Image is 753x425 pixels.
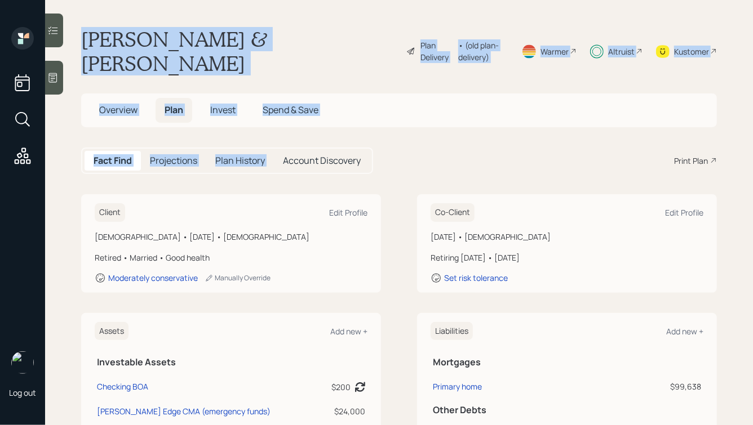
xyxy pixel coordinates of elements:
[165,104,183,116] span: Plan
[608,46,635,57] div: Altruist
[674,46,709,57] div: Kustomer
[81,27,397,75] h1: [PERSON_NAME] & [PERSON_NAME]
[108,272,198,283] div: Moderately conservative
[205,273,271,283] div: Manually Override
[263,104,318,116] span: Spend & Save
[95,252,367,263] div: Retired • Married • Good health
[433,405,701,415] h5: Other Debts
[97,381,148,392] div: Checking BOA
[431,203,475,222] h6: Co-Client
[620,381,701,392] div: $99,638
[95,322,129,341] h6: Assets
[95,231,367,243] div: [DEMOGRAPHIC_DATA] • [DATE] • [DEMOGRAPHIC_DATA]
[444,272,508,283] div: Set risk tolerance
[319,405,365,417] div: $24,000
[666,326,703,337] div: Add new +
[674,155,708,167] div: Print Plan
[283,155,361,166] h5: Account Discovery
[329,207,367,218] div: Edit Profile
[9,387,36,398] div: Log out
[541,46,569,57] div: Warmer
[99,104,138,116] span: Overview
[330,326,367,337] div: Add new +
[431,252,703,263] div: Retiring [DATE] • [DATE]
[431,322,473,341] h6: Liabilities
[431,231,703,243] div: [DATE] • [DEMOGRAPHIC_DATA]
[94,155,132,166] h5: Fact Find
[458,39,508,63] div: • (old plan-delivery)
[150,155,197,166] h5: Projections
[97,405,271,417] div: [PERSON_NAME] Edge CMA (emergency funds)
[433,357,701,368] h5: Mortgages
[11,351,34,374] img: hunter_neumayer.jpg
[331,381,351,393] div: $200
[665,207,703,218] div: Edit Profile
[210,104,236,116] span: Invest
[420,39,453,63] div: Plan Delivery
[97,357,365,368] h5: Investable Assets
[95,203,125,222] h6: Client
[433,381,482,392] div: Primary home
[215,155,265,166] h5: Plan History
